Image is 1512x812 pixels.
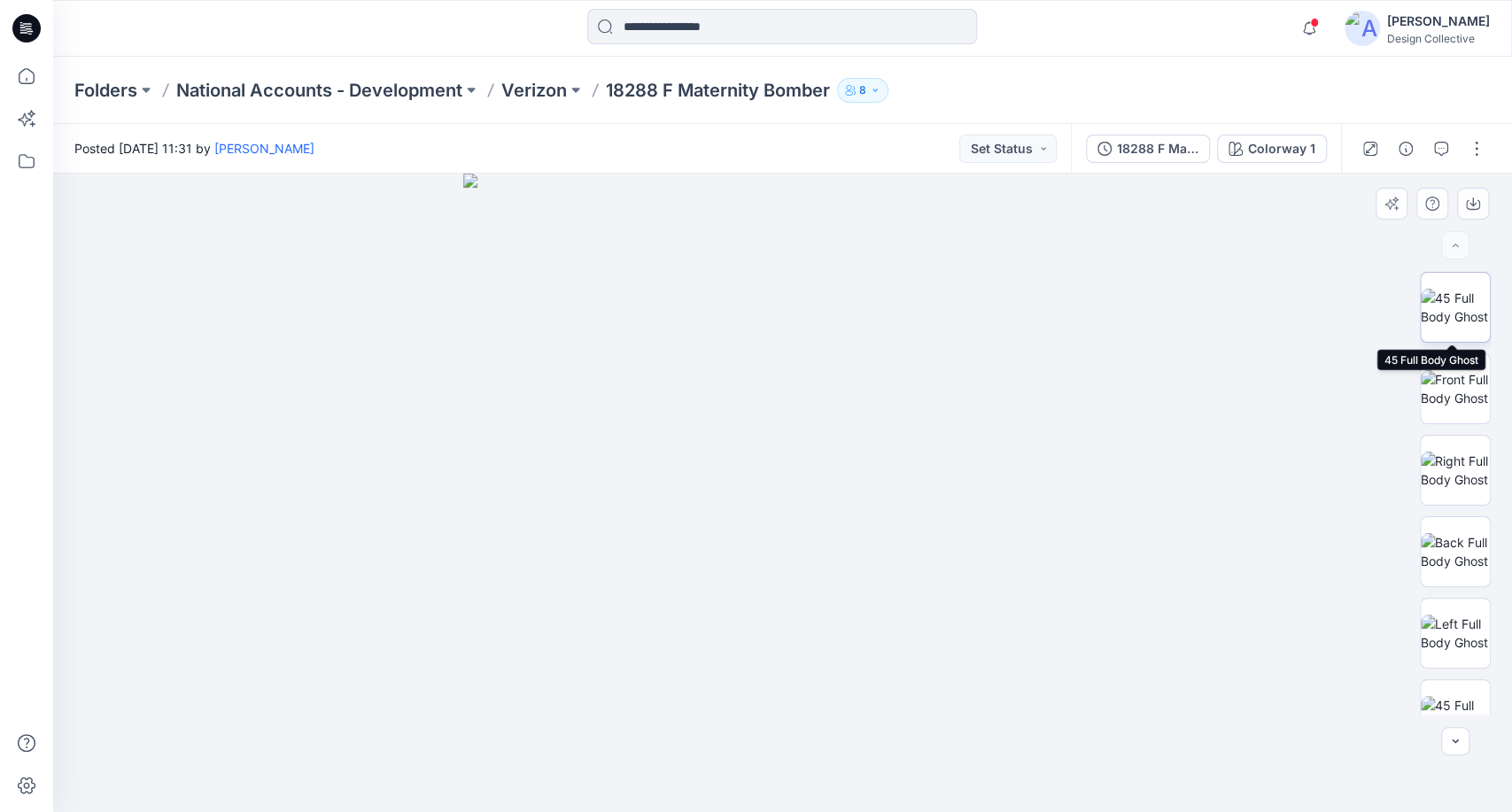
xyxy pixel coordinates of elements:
a: [PERSON_NAME] [214,141,314,156]
button: 8 [837,78,888,103]
div: 18288 F Maternity Bomber [1117,139,1198,159]
span: Posted [DATE] 11:31 by [74,139,314,158]
img: eyJhbGciOiJIUzI1NiIsImtpZCI6IjAiLCJzbHQiOiJzZXMiLCJ0eXAiOiJKV1QifQ.eyJkYXRhIjp7InR5cGUiOiJzdG9yYW... [463,174,1102,812]
button: Details [1392,135,1420,163]
img: Right Full Body Ghost [1421,452,1490,489]
img: Left Full Body Ghost [1421,615,1490,652]
p: 18288 F Maternity Bomber [606,78,830,103]
img: Front Full Body Ghost [1421,370,1490,407]
button: Colorway 1 [1217,135,1327,163]
div: Colorway 1 [1248,139,1315,159]
button: 18288 F Maternity Bomber [1086,135,1210,163]
a: Folders [74,78,137,103]
p: 8 [859,81,866,100]
a: Verizon [501,78,567,103]
div: Design Collective [1387,32,1490,45]
img: avatar [1345,11,1380,46]
img: Back Full Body Ghost [1421,533,1490,570]
img: 45 Full Body [1421,696,1490,733]
a: National Accounts - Development [176,78,462,103]
div: [PERSON_NAME] [1387,11,1490,32]
img: 45 Full Body Ghost [1421,289,1490,326]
